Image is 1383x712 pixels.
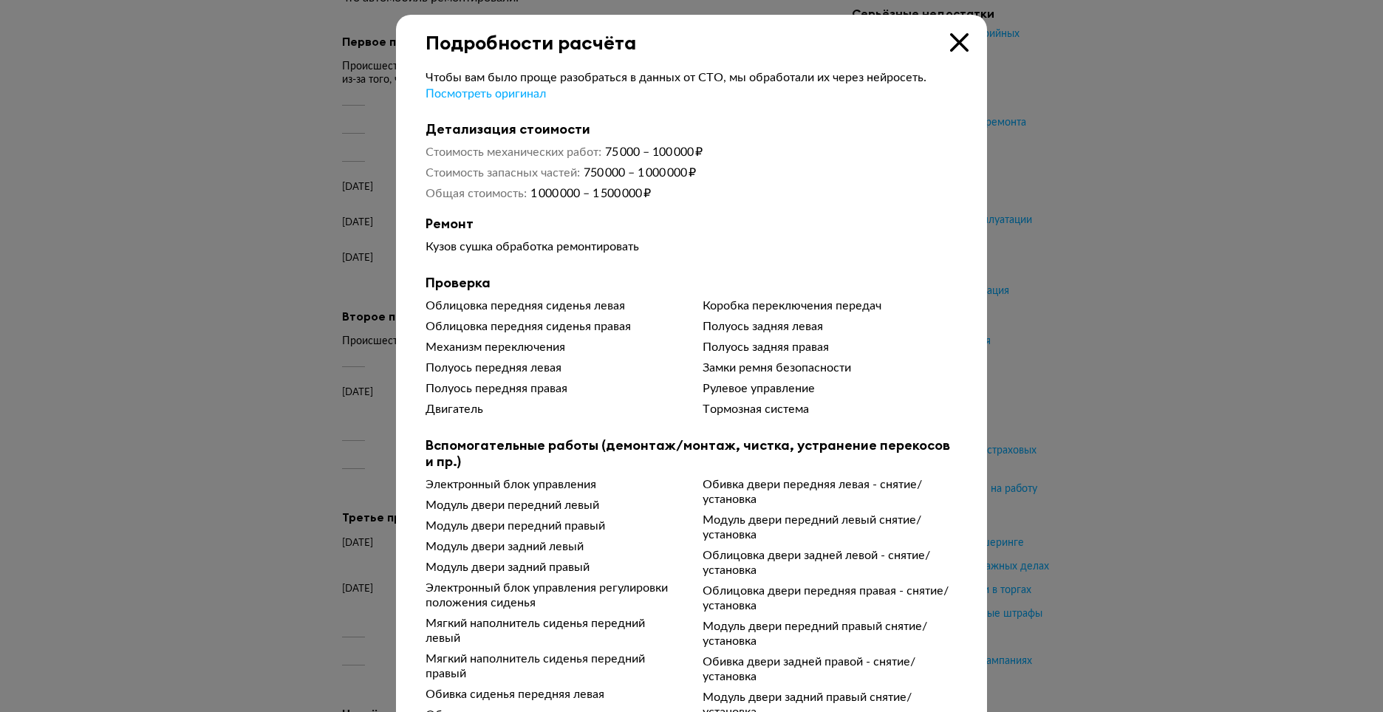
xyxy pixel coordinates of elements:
span: Посмотреть оригинал [426,88,546,100]
div: Рулевое управление [703,381,957,396]
span: 750 000 – 1 000 000 ₽ [584,167,696,179]
div: Полуось передняя левая [426,360,680,375]
div: Модуль двери передний правый снятие/установка [703,619,957,648]
b: Ремонт [426,216,957,232]
div: Коробка переключения передач [703,298,957,313]
dt: Стоимость механических работ [426,145,601,160]
div: Двигатель [426,402,680,417]
div: Замки ремня безопасности [703,360,957,375]
dt: Стоимость запасных частей [426,165,580,180]
div: Полуось задняя левая [703,319,957,334]
div: Обивка двери передняя левая - снятие/установка [703,477,957,507]
div: Обивка двери задней правой - снятие/установка [703,654,957,684]
div: Облицовка двери задней левой - снятие/установка [703,548,957,578]
div: Механизм переключения [426,340,680,355]
b: Проверка [426,275,957,291]
div: Модуль двери передний правый [426,518,680,533]
div: Тормозная система [703,402,957,417]
div: Облицовка передняя сиденья правая [426,319,680,334]
div: Полуось задняя правая [703,340,957,355]
div: Облицовка передняя сиденья левая [426,298,680,313]
div: Обивка сиденья передняя левая [426,687,680,702]
div: Мягкий наполнитель сиденья передний правый [426,651,680,681]
div: Подробности расчёта [396,15,987,54]
div: Модуль двери передний левый снятие/установка [703,513,957,542]
div: Облицовка двери передняя правая - снятие/установка [703,583,957,613]
div: Полуось передняя правая [426,381,680,396]
span: 75 000 – 100 000 ₽ [605,146,703,158]
div: Электронный блок управления регулировки положения сиденья [426,581,680,610]
div: Модуль двери задний правый [426,560,680,575]
div: Кузов сушка обработка ремонтировать [426,239,957,254]
div: Мягкий наполнитель сиденья передний левый [426,616,680,646]
div: Электронный блок управления [426,477,680,492]
div: Модуль двери передний левый [426,498,680,513]
span: 1 000 000 – 1 500 000 ₽ [530,188,651,199]
b: Вспомогательные работы (демонтаж/монтаж, чистка, устранение перекосов и пр.) [426,437,957,470]
b: Детализация стоимости [426,121,957,137]
div: Модуль двери задний левый [426,539,680,554]
dt: Общая стоимость [426,186,527,201]
span: Чтобы вам было проще разобраться в данных от СТО, мы обработали их через нейросеть. [426,72,926,83]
